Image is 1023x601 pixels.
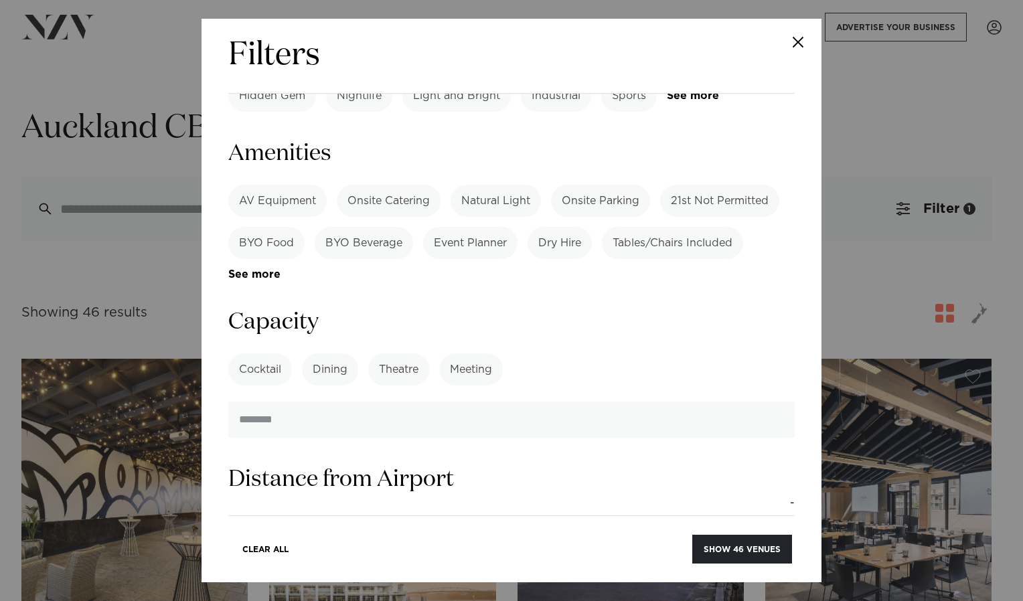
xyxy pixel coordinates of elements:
[228,80,316,112] label: Hidden Gem
[337,185,441,217] label: Onsite Catering
[326,80,392,112] label: Nightlife
[602,227,743,259] label: Tables/Chairs Included
[775,19,821,66] button: Close
[521,80,591,112] label: Industrial
[228,464,795,495] h3: Distance from Airport
[402,80,511,112] label: Light and Bright
[228,227,305,259] label: BYO Food
[451,185,541,217] label: Natural Light
[231,535,300,564] button: Clear All
[228,139,795,169] h3: Amenities
[423,227,518,259] label: Event Planner
[302,353,358,385] label: Dining
[551,185,650,217] label: Onsite Parking
[228,185,327,217] label: AV Equipment
[228,353,292,385] label: Cocktail
[315,227,413,259] label: BYO Beverage
[368,353,429,385] label: Theatre
[790,495,795,511] output: -
[228,307,795,337] h3: Capacity
[660,185,779,217] label: 21st Not Permitted
[528,227,592,259] label: Dry Hire
[692,535,792,564] button: Show 46 venues
[439,353,503,385] label: Meeting
[601,80,657,112] label: Sports
[228,35,320,77] h2: Filters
